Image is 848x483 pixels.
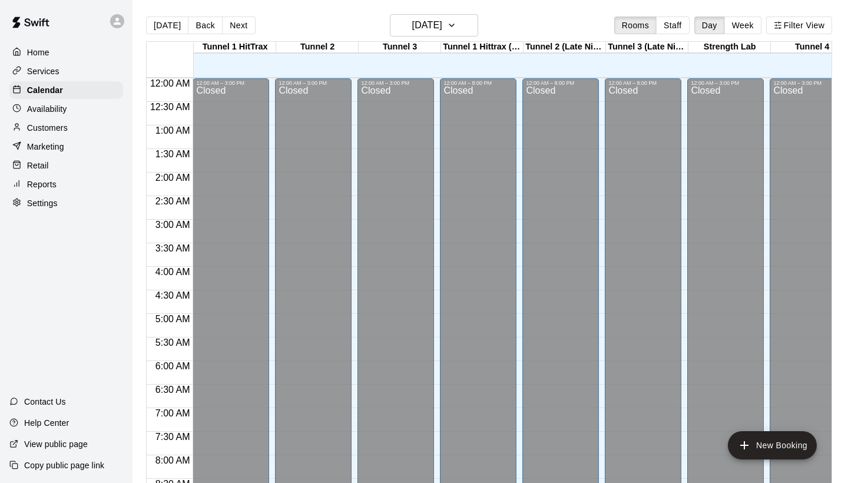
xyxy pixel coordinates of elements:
span: 6:30 AM [153,385,193,395]
div: 12:00 AM – 3:00 PM [196,80,266,86]
p: Settings [27,197,58,209]
div: Tunnel 3 [359,42,441,53]
button: Filter View [766,16,832,34]
span: 2:00 AM [153,173,193,183]
button: Day [694,16,725,34]
div: Tunnel 1 Hittrax (Late Night) [441,42,524,53]
button: [DATE] [146,16,188,34]
a: Marketing [9,138,123,156]
p: Calendar [27,84,63,96]
span: 7:30 AM [153,432,193,442]
span: 3:00 AM [153,220,193,230]
span: 4:30 AM [153,290,193,300]
p: Retail [27,160,49,171]
a: Customers [9,119,123,137]
a: Calendar [9,81,123,99]
button: add [728,431,817,459]
a: Settings [9,194,123,212]
h6: [DATE] [412,17,442,34]
a: Reports [9,176,123,193]
p: Reports [27,178,57,190]
div: Tunnel 3 (Late Night) [606,42,688,53]
button: Week [724,16,761,34]
span: 12:30 AM [147,102,193,112]
span: 12:00 AM [147,78,193,88]
span: 5:30 AM [153,338,193,348]
div: 12:00 AM – 3:00 PM [773,80,843,86]
button: Staff [656,16,690,34]
span: 4:00 AM [153,267,193,277]
span: 7:00 AM [153,408,193,418]
a: Retail [9,157,123,174]
p: Customers [27,122,68,134]
a: Services [9,62,123,80]
div: Strength Lab [688,42,771,53]
p: Copy public page link [24,459,104,471]
a: Availability [9,100,123,118]
p: Help Center [24,417,69,429]
div: Tunnel 2 (Late Night) [524,42,606,53]
p: Services [27,65,59,77]
div: 12:00 AM – 8:00 PM [443,80,513,86]
div: 12:00 AM – 8:00 PM [608,80,678,86]
p: View public page [24,438,88,450]
span: 1:00 AM [153,125,193,135]
span: 2:30 AM [153,196,193,206]
div: 12:00 AM – 3:00 PM [361,80,430,86]
div: Tunnel 1 HitTrax [194,42,276,53]
p: Availability [27,103,67,115]
div: Tunnel 2 [276,42,359,53]
span: 6:00 AM [153,361,193,371]
span: 3:30 AM [153,243,193,253]
button: Next [222,16,255,34]
span: 5:00 AM [153,314,193,324]
a: Home [9,44,123,61]
p: Home [27,47,49,58]
div: 12:00 AM – 3:00 PM [691,80,760,86]
p: Contact Us [24,396,66,408]
span: 1:30 AM [153,149,193,159]
div: 12:00 AM – 8:00 PM [526,80,595,86]
span: 8:00 AM [153,455,193,465]
button: Rooms [614,16,657,34]
button: [DATE] [390,14,478,37]
button: Back [188,16,223,34]
div: 12:00 AM – 3:00 PM [279,80,348,86]
p: Marketing [27,141,64,153]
